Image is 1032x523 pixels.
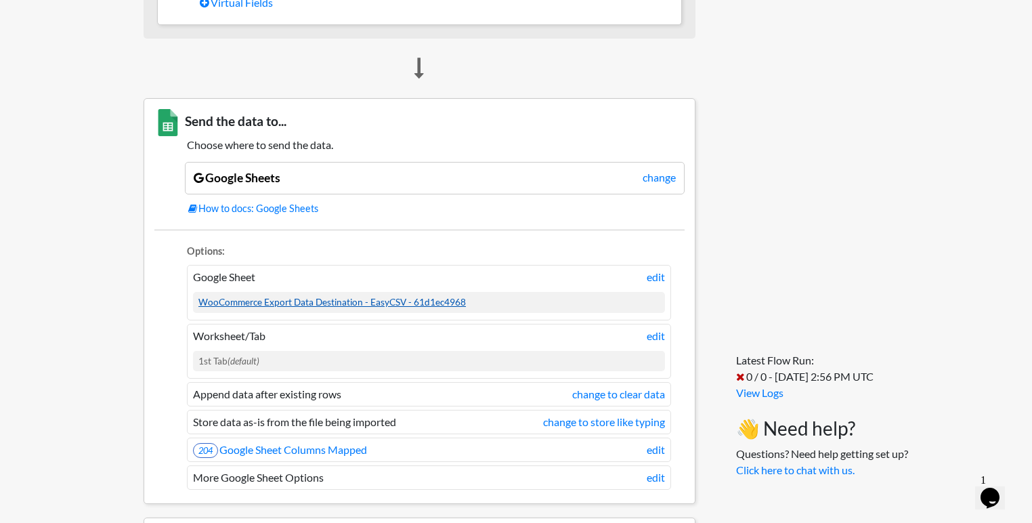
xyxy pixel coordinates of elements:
[187,324,671,379] li: Worksheet/Tab
[228,356,259,367] i: (default)
[187,465,671,490] li: More Google Sheet Options
[194,171,280,185] a: Google Sheets
[193,443,367,456] a: 204Google Sheet Columns Mapped
[187,265,671,320] li: Google Sheet
[647,269,665,285] a: edit
[647,469,665,486] a: edit
[736,386,783,399] a: View Logs
[647,442,665,458] a: edit
[154,109,685,136] h3: Send the data to...
[543,414,665,430] a: change to store like typing
[572,386,665,402] a: change to clear data
[187,244,671,262] li: Options:
[187,410,671,434] li: Store data as-is from the file being imported
[975,469,1018,509] iframe: chat widget
[736,446,908,478] p: Questions? Need help getting set up?
[154,138,685,151] h5: Choose where to send the data.
[643,169,676,186] a: change
[154,109,181,136] img: Google Sheets
[198,297,466,308] a: WooCommerce Export Data Destination - EasyCSV - 61d1ec4968
[187,382,671,406] li: Append data after existing rows
[736,417,908,440] h3: 👋 Need help?
[647,328,665,344] a: edit
[193,443,218,458] span: 204
[736,354,874,383] span: Latest Flow Run: 0 / 0 - [DATE] 2:56 PM UTC
[188,201,685,216] a: How to docs: Google Sheets
[193,351,665,371] div: 1st Tab
[736,463,855,476] a: Click here to chat with us.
